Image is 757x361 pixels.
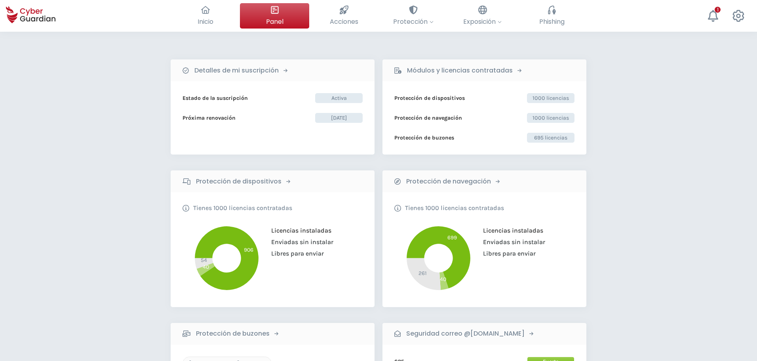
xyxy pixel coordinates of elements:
[194,66,279,75] b: Detalles de mi suscripción
[477,238,545,246] span: Enviadas sin instalar
[196,177,281,186] b: Protección de dispositivos
[539,17,565,27] span: Phishing
[394,134,454,142] b: Protección de buzones
[448,3,517,29] button: Exposición
[171,3,240,29] button: Inicio
[407,66,513,75] b: Módulos y licencias contratadas
[527,113,574,123] span: 1000 licencias
[477,227,543,234] span: Licencias instaladas
[527,93,574,103] span: 1000 licencias
[378,3,448,29] button: Protección
[527,133,574,143] span: 695 licencias
[240,3,309,29] button: Panel
[266,17,283,27] span: Panel
[393,17,434,27] span: Protección
[183,114,236,122] b: Próxima renovación
[394,94,465,102] b: Protección de dispositivos
[198,17,213,27] span: Inicio
[196,329,270,338] b: Protección de buzones
[193,204,292,212] p: Tienes 1000 licencias contratadas
[309,3,378,29] button: Acciones
[183,94,248,102] b: Estado de la suscripción
[265,238,333,246] span: Enviadas sin instalar
[477,250,536,257] span: Libres para enviar
[517,3,586,29] button: Phishing
[406,329,525,338] b: Seguridad correo @[DOMAIN_NAME]
[715,7,721,13] div: 1
[463,17,502,27] span: Exposición
[330,17,358,27] span: Acciones
[265,250,324,257] span: Libres para enviar
[265,227,331,234] span: Licencias instaladas
[405,204,504,212] p: Tienes 1000 licencias contratadas
[315,93,363,103] span: Activa
[315,113,363,123] span: [DATE]
[394,114,462,122] b: Protección de navegación
[406,177,491,186] b: Protección de navegación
